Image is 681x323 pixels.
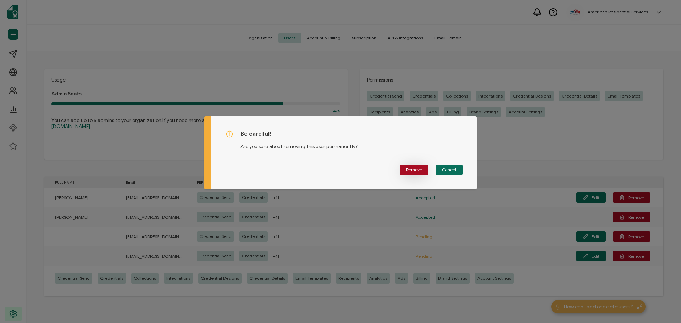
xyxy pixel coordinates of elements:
span: Remove [406,168,422,172]
button: Remove [400,165,428,175]
button: Cancel [436,165,463,175]
div: dialog [204,116,477,189]
p: Are you sure about removing this user permanently? [240,138,463,150]
span: Cancel [442,168,456,172]
iframe: Chat Widget [646,289,681,323]
h5: Be careful! [240,130,463,138]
